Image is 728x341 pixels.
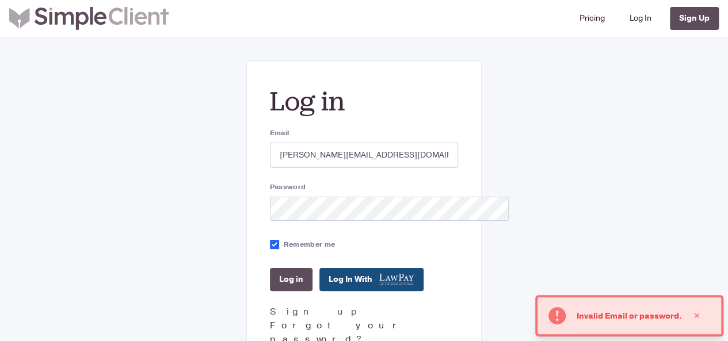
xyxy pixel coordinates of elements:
a: Log In With [319,268,424,291]
label: Remember me [284,239,335,250]
h2: Log in [270,84,459,118]
a: Pricing [575,5,609,32]
input: Log in [270,268,312,291]
button: Close Alert [682,304,712,327]
a: Log In [625,5,656,32]
a: Sign Up [670,7,719,30]
label: Password [270,182,459,192]
p: Invalid Email or password. [577,310,682,322]
input: you@example.com [270,143,459,168]
label: Email [270,128,459,138]
a: Sign up [270,305,364,318]
div: Close Alert [691,304,703,327]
